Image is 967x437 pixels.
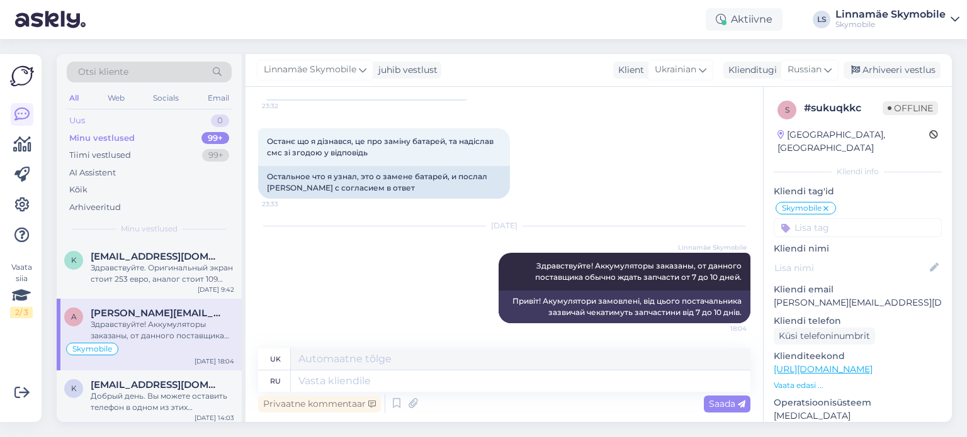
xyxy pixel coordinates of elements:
div: Skymobile [835,19,946,30]
div: Arhiveeritud [69,201,121,214]
div: # sukuqkkc [804,101,883,116]
div: Socials [150,90,181,106]
img: Askly Logo [10,64,34,88]
span: Ukrainian [655,63,696,77]
div: Linnamäe Skymobile [835,9,946,19]
span: 18:04 [699,324,747,333]
div: Vaata siia [10,262,33,318]
span: Skymobile [782,204,822,212]
p: Kliendi nimi [774,242,942,255]
div: ru [270,370,281,392]
div: Aktiivne [706,8,783,31]
div: Здравствуйте! Аккумуляторы заказаны, от данного поставщика обычно ждать запчасти от 7 до 10 дней. [91,319,234,341]
div: Arhiveeri vestlus [844,62,941,79]
span: artur.rieznik@gmail.com [91,307,222,319]
input: Lisa tag [774,218,942,237]
p: Klienditeekond [774,350,942,363]
div: Privaatne kommentaar [258,396,381,412]
div: Email [205,90,232,106]
span: Otsi kliente [78,65,128,79]
span: kateka3007@gmail.com [91,379,222,390]
div: Здравствуйте. Оригинальный экран стоит 253 евро, аналог стоит 109 евро. При установке аналога в н... [91,262,234,285]
span: 23:33 [262,199,309,209]
div: uk [270,348,281,370]
div: 2 / 3 [10,307,33,318]
div: 99+ [201,132,229,145]
span: Skymobile [72,345,112,353]
div: Klient [613,64,644,77]
div: Uus [69,114,85,127]
div: [DATE] [258,220,750,231]
p: Kliendi telefon [774,314,942,328]
input: Lisa nimi [774,261,927,275]
span: Saada [709,398,745,409]
span: Russian [788,63,822,77]
div: Web [105,90,127,106]
div: Küsi telefoninumbrit [774,328,875,345]
div: All [67,90,81,106]
span: kristo.meriroos@gmail.com [91,251,222,262]
div: Klienditugi [723,64,777,77]
span: k [71,384,77,393]
div: Остальное что я узнал, это о замене батарей, и послал [PERSON_NAME] с согласием в ответ [258,166,510,199]
p: [MEDICAL_DATA] [774,409,942,423]
div: Minu vestlused [69,132,135,145]
span: Linnamäe Skymobile [678,243,747,252]
div: [DATE] 9:42 [198,285,234,294]
span: s [785,105,789,114]
span: a [71,312,77,321]
span: Offline [883,101,938,115]
div: juhib vestlust [373,64,438,77]
p: Vaata edasi ... [774,380,942,391]
span: 23:32 [262,101,309,111]
div: Kõik [69,184,88,196]
span: Linnamäe Skymobile [264,63,356,77]
div: Добрый день. Вы можете оставить телефон в одном из этих представительств. Если обычный ремонт, то... [91,390,234,413]
span: Здравствуйте! Аккумуляторы заказаны, от данного поставщика обычно ждать запчасти от 7 до 10 дней. [535,261,744,282]
div: [GEOGRAPHIC_DATA], [GEOGRAPHIC_DATA] [778,128,929,155]
div: Привіт! Акумулятори замовлені, від цього постачальника зазвичай чекатимуть запчастини від 7 до 10... [499,290,750,323]
p: [PERSON_NAME][EMAIL_ADDRESS][DOMAIN_NAME] [774,296,942,309]
span: k [71,255,77,265]
div: 0 [211,114,229,127]
div: LS [813,11,830,28]
p: Kliendi tag'id [774,185,942,198]
div: Kliendi info [774,166,942,177]
a: [URL][DOMAIN_NAME] [774,363,873,375]
span: Minu vestlused [121,223,178,235]
div: Tiimi vestlused [69,149,131,162]
span: Останє що я дізнався, це про заміну батарей, та надіслав смс зі згодою у відповідь [267,136,495,157]
p: Kliendi email [774,283,942,296]
div: [DATE] 14:03 [195,413,234,423]
div: [DATE] 18:04 [195,357,234,366]
div: 99+ [202,149,229,162]
p: Operatsioonisüsteem [774,396,942,409]
a: Linnamäe SkymobileSkymobile [835,9,959,30]
div: AI Assistent [69,167,116,179]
